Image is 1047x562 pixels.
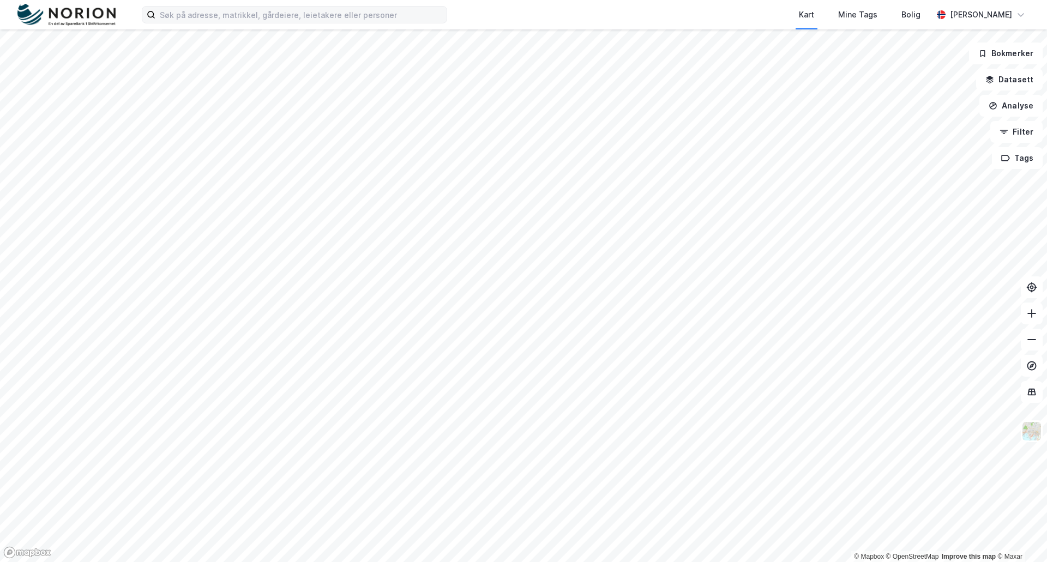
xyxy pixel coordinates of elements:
a: OpenStreetMap [886,553,939,560]
button: Analyse [979,95,1043,117]
img: Z [1021,421,1042,442]
input: Søk på adresse, matrikkel, gårdeiere, leietakere eller personer [155,7,447,23]
a: Improve this map [942,553,996,560]
img: norion-logo.80e7a08dc31c2e691866.png [17,4,116,26]
a: Mapbox homepage [3,546,51,559]
div: Bolig [901,8,920,21]
button: Bokmerker [969,43,1043,64]
button: Tags [992,147,1043,169]
button: Datasett [976,69,1043,90]
div: [PERSON_NAME] [950,8,1012,21]
iframe: Chat Widget [992,510,1047,562]
div: Kart [799,8,814,21]
a: Mapbox [854,553,884,560]
button: Filter [990,121,1043,143]
div: Mine Tags [838,8,877,21]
